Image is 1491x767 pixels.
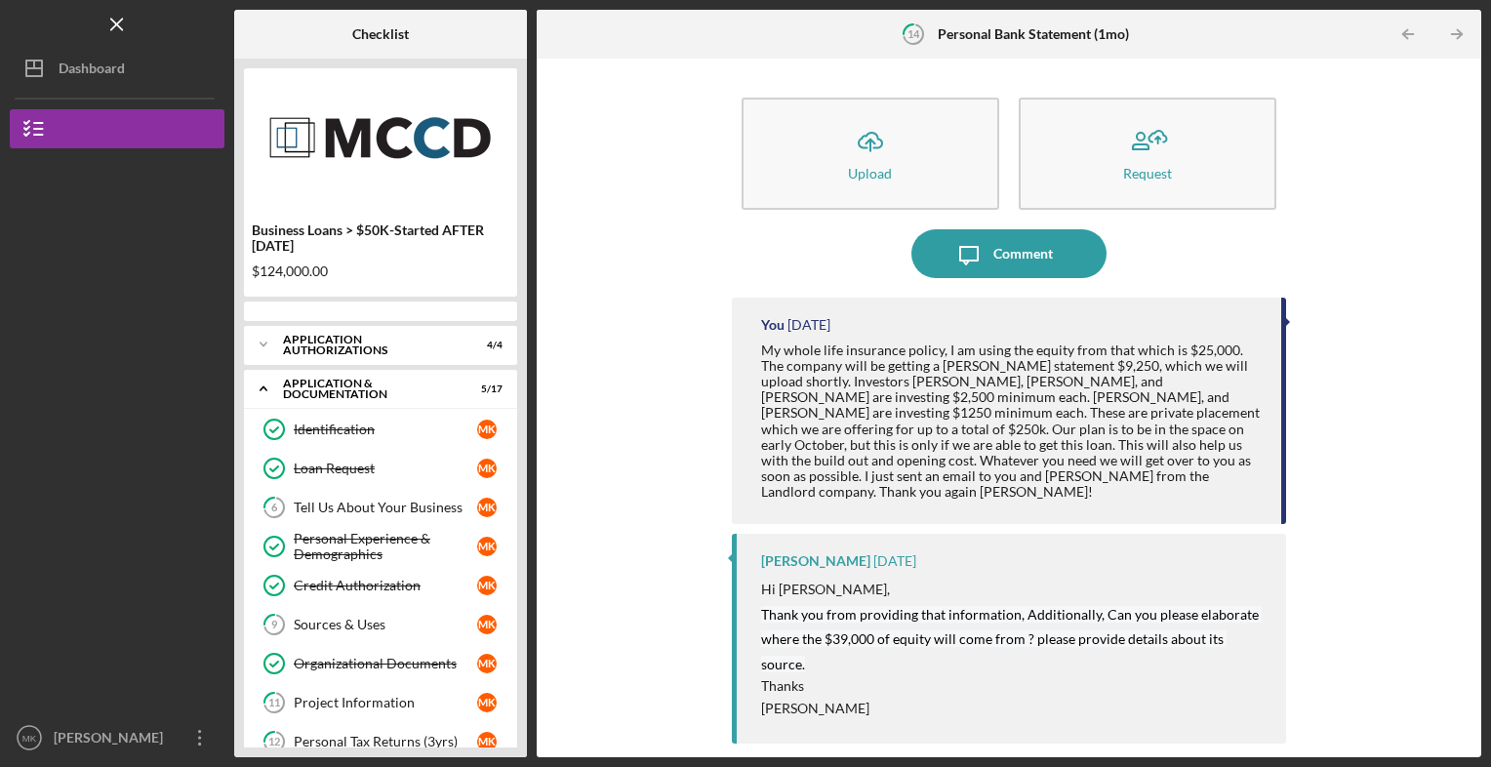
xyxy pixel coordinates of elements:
button: Request [1019,98,1276,210]
a: 9Sources & UsesMK [254,605,507,644]
a: Organizational DocumentsMK [254,644,507,683]
div: [PERSON_NAME] [761,553,870,569]
div: Personal Experience & Demographics [294,531,477,562]
div: You [761,317,785,333]
div: M K [477,576,497,595]
div: 5 / 17 [467,383,503,395]
div: Sources & Uses [294,617,477,632]
p: Hi [PERSON_NAME], [761,579,1268,600]
div: M K [477,615,497,634]
a: 6Tell Us About Your BusinessMK [254,488,507,527]
time: 2025-09-25 16:37 [787,317,830,333]
div: Application Authorizations [283,334,454,356]
div: M K [477,420,497,439]
button: Dashboard [10,49,224,88]
mark: Thank you from providing that information, Additionally, Can you please elaborate where the $39,0... [761,606,1262,672]
div: Application & Documentation [283,378,454,400]
div: [PERSON_NAME] [49,718,176,762]
a: Personal Experience & DemographicsMK [254,527,507,566]
tspan: 6 [271,502,278,514]
div: Project Information [294,695,477,710]
a: 12Personal Tax Returns (3yrs)MK [254,722,507,761]
div: Identification [294,422,477,437]
div: Loan Request [294,461,477,476]
div: Business Loans > $50K-Started AFTER [DATE] [252,222,509,254]
p: Thanks [761,675,1268,697]
div: M K [477,654,497,673]
div: My whole life insurance policy, I am using the equity from that which is $25,000. The company wil... [761,343,1263,500]
div: Request [1123,166,1172,181]
tspan: 11 [268,697,280,709]
button: Upload [742,98,999,210]
div: M K [477,459,497,478]
p: [PERSON_NAME] [761,698,1268,719]
div: Organizational Documents [294,656,477,671]
b: Personal Bank Statement (1mo) [938,26,1129,42]
a: Credit AuthorizationMK [254,566,507,605]
b: Checklist [352,26,409,42]
tspan: 9 [271,619,278,631]
a: 11Project InformationMK [254,683,507,722]
div: M K [477,537,497,556]
div: Tell Us About Your Business [294,500,477,515]
div: 4 / 4 [467,340,503,351]
tspan: 12 [268,736,280,748]
div: Credit Authorization [294,578,477,593]
div: Upload [848,166,892,181]
text: MK [22,733,37,744]
div: Comment [993,229,1053,278]
time: 2025-09-25 14:55 [873,553,916,569]
img: Product logo [244,78,517,195]
tspan: 14 [907,27,920,40]
div: $124,000.00 [252,263,509,279]
button: Comment [911,229,1107,278]
button: MK[PERSON_NAME] [10,718,224,757]
div: M K [477,693,497,712]
div: M K [477,498,497,517]
a: Loan RequestMK [254,449,507,488]
div: Personal Tax Returns (3yrs) [294,734,477,749]
div: Dashboard [59,49,125,93]
div: M K [477,732,497,751]
a: IdentificationMK [254,410,507,449]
